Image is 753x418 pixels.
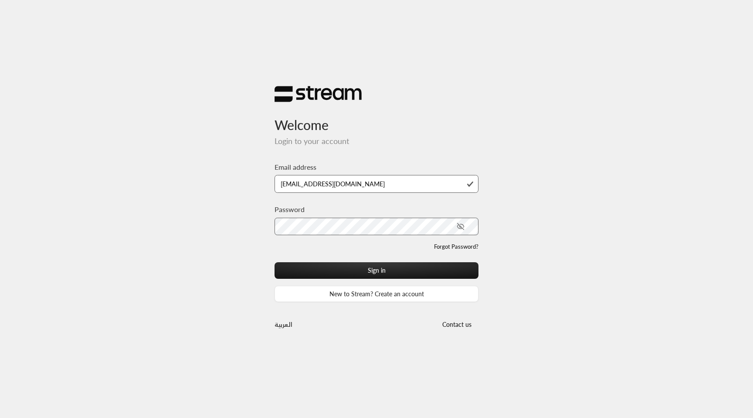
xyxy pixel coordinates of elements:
[435,321,478,328] a: Contact us
[435,316,478,332] button: Contact us
[434,243,478,251] a: Forgot Password?
[275,162,316,172] label: Email address
[275,204,305,215] label: Password
[275,103,478,133] h3: Welcome
[275,175,478,193] input: Type your email here
[275,137,478,146] h5: Login to your account
[275,262,478,278] button: Sign in
[275,286,478,302] a: New to Stream? Create an account
[275,86,362,103] img: Stream Logo
[275,316,292,332] a: العربية
[453,219,468,234] button: toggle password visibility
